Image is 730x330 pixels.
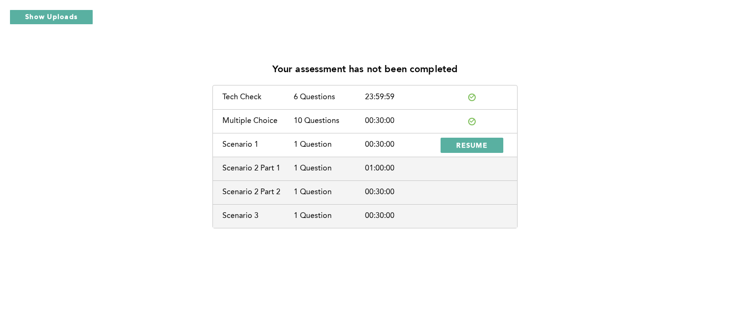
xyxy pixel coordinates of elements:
button: RESUME [441,138,503,153]
div: 6 Questions [294,93,365,102]
p: Your assessment has not been completed [272,65,458,75]
div: 1 Question [294,164,365,173]
div: 00:30:00 [365,117,436,125]
div: 1 Question [294,141,365,149]
span: RESUME [456,141,488,150]
div: Scenario 2 Part 2 [222,188,294,197]
div: 01:00:00 [365,164,436,173]
div: Multiple Choice [222,117,294,125]
div: 10 Questions [294,117,365,125]
div: Tech Check [222,93,294,102]
div: 00:30:00 [365,212,436,220]
div: 00:30:00 [365,141,436,149]
div: 1 Question [294,188,365,197]
div: Scenario 1 [222,141,294,149]
div: 1 Question [294,212,365,220]
div: 23:59:59 [365,93,436,102]
button: Show Uploads [10,9,93,25]
div: Scenario 2 Part 1 [222,164,294,173]
div: Scenario 3 [222,212,294,220]
div: 00:30:00 [365,188,436,197]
